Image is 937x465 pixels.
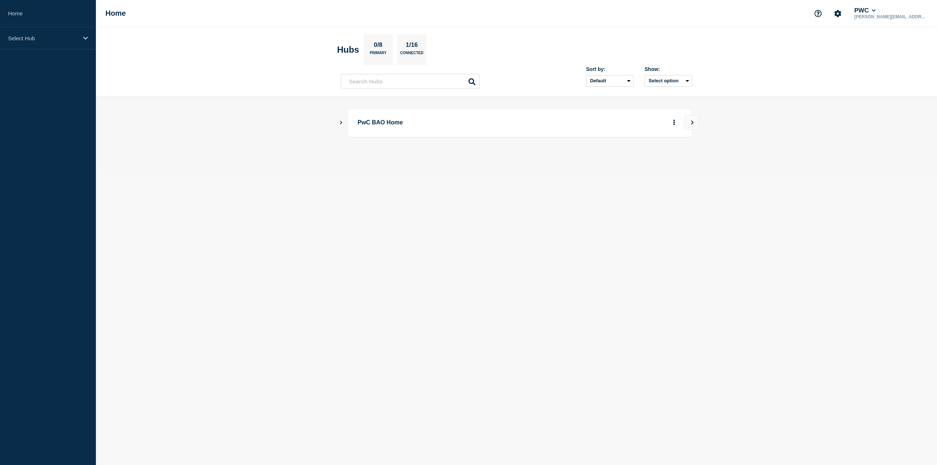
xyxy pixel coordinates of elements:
h2: Hubs [337,45,359,55]
p: Primary [370,51,387,59]
p: [PERSON_NAME][EMAIL_ADDRESS][PERSON_NAME][DOMAIN_NAME] [853,14,929,19]
select: Sort by [586,75,634,87]
div: Show: [645,66,692,72]
input: Search Hubs [341,74,480,89]
button: Support [810,6,826,21]
button: Account settings [830,6,845,21]
button: View [684,115,699,130]
button: Show Connected Hubs [339,120,343,125]
button: More actions [669,116,679,130]
button: PWC [853,7,877,14]
p: Connected [400,51,423,59]
button: Select option [645,75,692,87]
p: PwC BAO Home [358,116,560,130]
p: 0/8 [371,41,385,51]
p: Select Hub [8,35,78,41]
p: 1/16 [403,41,421,51]
h1: Home [105,9,126,18]
div: Sort by: [586,66,634,72]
